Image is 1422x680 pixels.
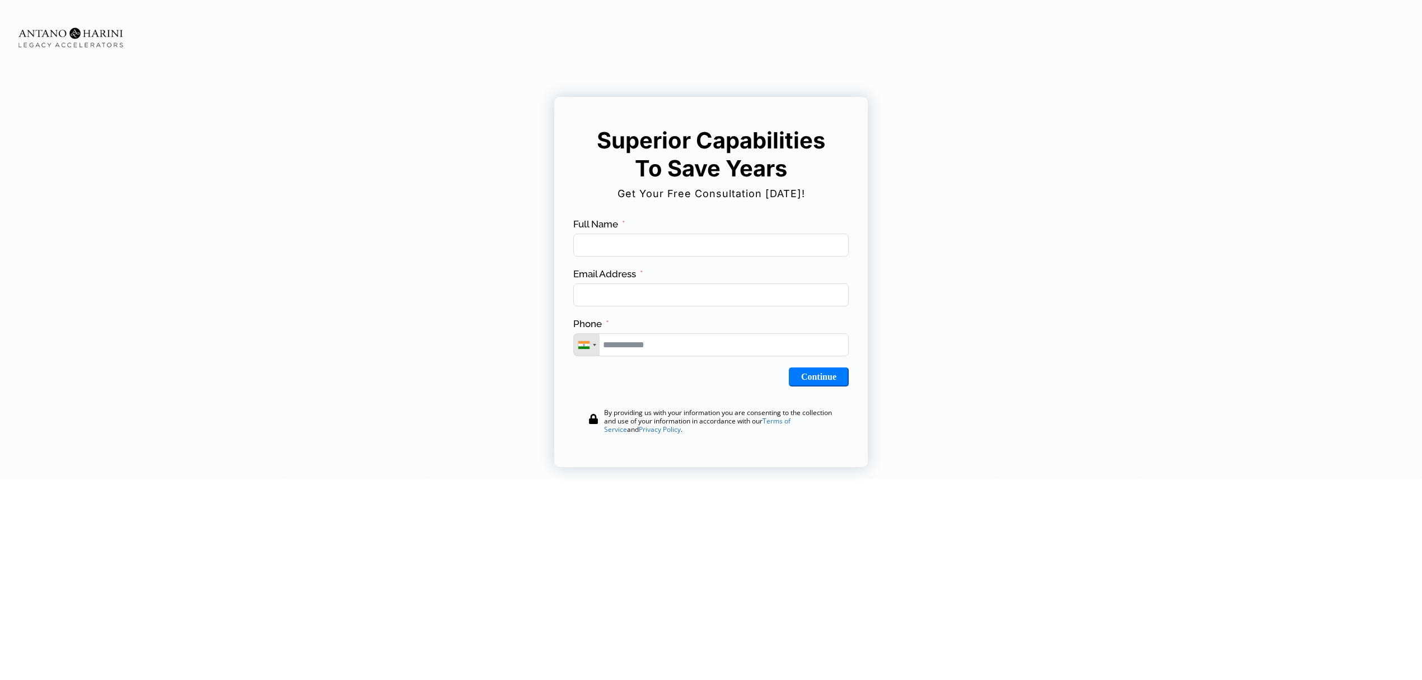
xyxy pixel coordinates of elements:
[573,268,643,281] label: Email Address
[12,23,129,52] img: AH-Logo-Black-Trans
[574,334,600,356] div: Telephone country code
[572,184,850,204] h2: Get Your Free Consultation [DATE]!
[604,416,790,434] a: Terms of Service
[604,408,839,434] div: By providing us with your information you are consenting to the collection and use of your inform...
[789,367,849,386] button: Continue
[594,127,828,183] h5: Superior Capabilities To Save Years
[639,425,681,434] a: Privacy Policy
[573,333,849,356] input: Phone
[573,218,625,231] label: Full Name
[573,318,609,330] label: Phone
[573,283,849,306] input: Email Address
